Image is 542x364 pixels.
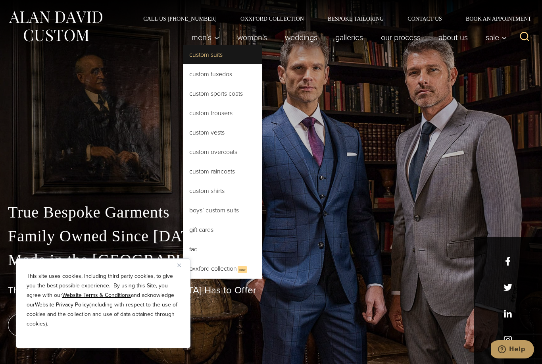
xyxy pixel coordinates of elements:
[131,16,534,21] nav: Secondary Navigation
[183,45,262,64] a: Custom Suits
[8,314,119,336] a: book an appointment
[8,285,534,296] h1: The Best Custom Suits [GEOGRAPHIC_DATA] Has to Offer
[229,29,276,45] a: Women’s
[183,201,262,220] a: Boys’ Custom Suits
[183,181,262,200] a: Custom Shirts
[454,16,534,21] a: Book an Appointment
[477,29,511,45] button: Sale sub menu toggle
[183,29,229,45] button: Men’s sub menu toggle
[183,240,262,259] a: FAQ
[183,65,262,84] a: Custom Tuxedos
[183,104,262,123] a: Custom Trousers
[183,143,262,162] a: Custom Overcoats
[372,29,430,45] a: Our Process
[35,300,89,309] a: Website Privacy Policy
[316,16,396,21] a: Bespoke Tailoring
[430,29,477,45] a: About Us
[177,264,181,267] img: Close
[183,220,262,239] a: Gift Cards
[515,28,534,47] button: View Search Form
[131,16,229,21] a: Call Us [PHONE_NUMBER]
[62,291,131,299] a: Website Terms & Conditions
[183,162,262,181] a: Custom Raincoats
[27,272,180,329] p: This site uses cookies, including third party cookies, to give you the best possible experience. ...
[396,16,454,21] a: Contact Us
[183,259,262,279] a: Oxxford CollectionNew
[183,123,262,142] a: Custom Vests
[183,29,511,45] nav: Primary Navigation
[183,84,262,103] a: Custom Sports Coats
[491,340,534,360] iframe: Opens a widget where you can chat to one of our agents
[238,266,247,273] span: New
[327,29,372,45] a: Galleries
[229,16,316,21] a: Oxxford Collection
[8,200,534,272] p: True Bespoke Garments Family Owned Since [DATE] Made in the [GEOGRAPHIC_DATA]
[177,260,187,270] button: Close
[8,9,103,44] img: Alan David Custom
[276,29,327,45] a: weddings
